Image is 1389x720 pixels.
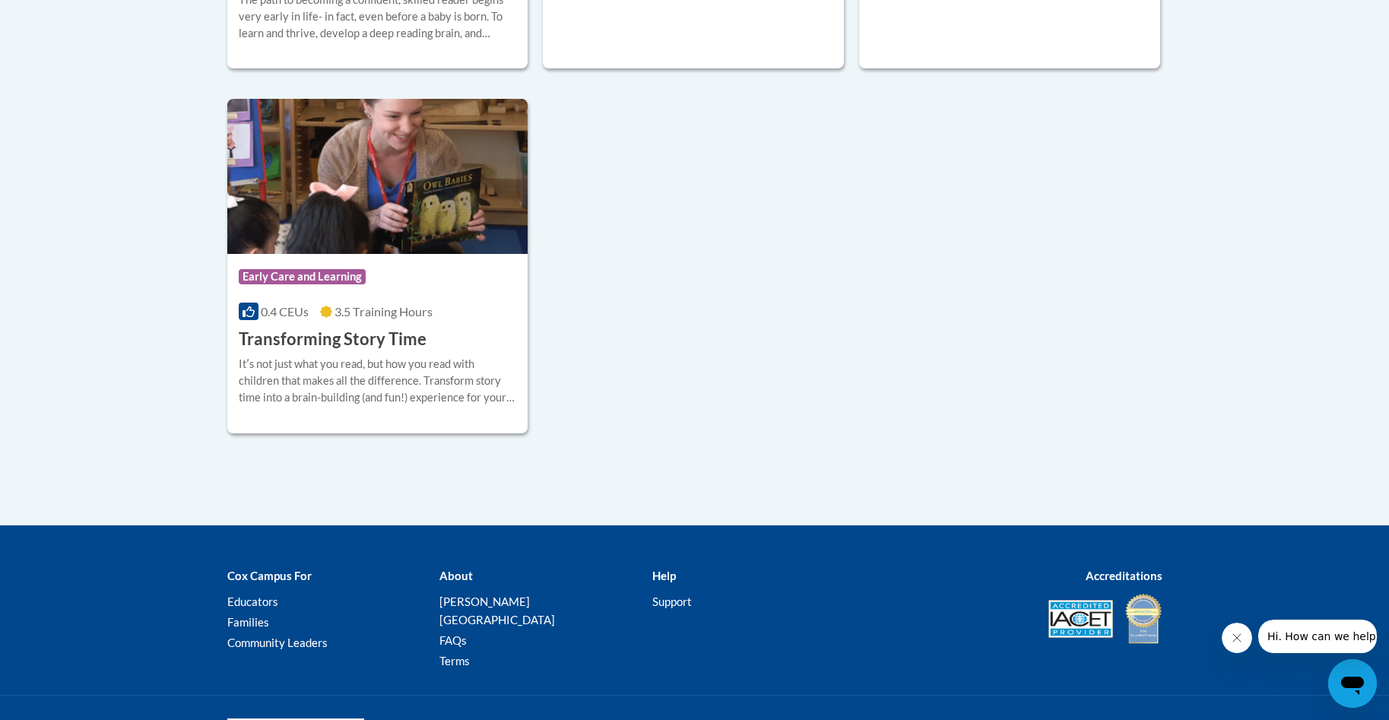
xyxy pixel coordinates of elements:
[227,595,278,608] a: Educators
[227,99,528,433] a: Course LogoEarly Care and Learning0.4 CEUs3.5 Training Hours Transforming Story TimeItʹs not just...
[9,11,123,23] span: Hi. How can we help?
[652,569,676,582] b: Help
[227,636,328,649] a: Community Leaders
[439,569,473,582] b: About
[439,633,467,647] a: FAQs
[439,654,470,668] a: Terms
[1086,569,1162,582] b: Accreditations
[227,99,528,254] img: Course Logo
[239,269,366,284] span: Early Care and Learning
[1222,623,1252,653] iframe: Close message
[239,356,517,406] div: Itʹs not just what you read, but how you read with children that makes all the difference. Transf...
[439,595,555,626] a: [PERSON_NAME][GEOGRAPHIC_DATA]
[652,595,692,608] a: Support
[1048,600,1113,638] img: Accredited IACET® Provider
[227,615,269,629] a: Families
[261,304,309,319] span: 0.4 CEUs
[1124,592,1162,645] img: IDA® Accredited
[239,328,427,351] h3: Transforming Story Time
[335,304,433,319] span: 3.5 Training Hours
[227,569,312,582] b: Cox Campus For
[1258,620,1377,653] iframe: Message from company
[1328,659,1377,708] iframe: Button to launch messaging window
